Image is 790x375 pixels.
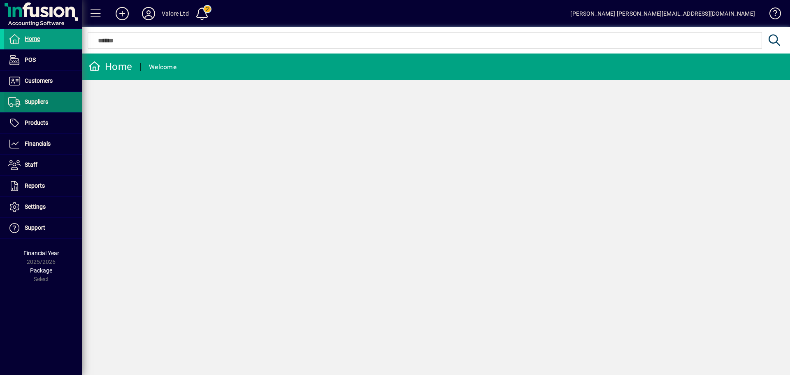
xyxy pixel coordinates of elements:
[4,155,82,175] a: Staff
[4,218,82,238] a: Support
[25,182,45,189] span: Reports
[30,267,52,274] span: Package
[4,50,82,70] a: POS
[4,113,82,133] a: Products
[149,61,177,74] div: Welcome
[25,119,48,126] span: Products
[25,98,48,105] span: Suppliers
[763,2,780,28] a: Knowledge Base
[162,7,189,20] div: Valore Ltd
[4,71,82,91] a: Customers
[25,56,36,63] span: POS
[25,203,46,210] span: Settings
[88,60,132,73] div: Home
[4,134,82,154] a: Financials
[109,6,135,21] button: Add
[23,250,59,256] span: Financial Year
[135,6,162,21] button: Profile
[25,224,45,231] span: Support
[25,35,40,42] span: Home
[25,161,37,168] span: Staff
[4,176,82,196] a: Reports
[25,77,53,84] span: Customers
[570,7,755,20] div: [PERSON_NAME] [PERSON_NAME][EMAIL_ADDRESS][DOMAIN_NAME]
[25,140,51,147] span: Financials
[4,197,82,217] a: Settings
[4,92,82,112] a: Suppliers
